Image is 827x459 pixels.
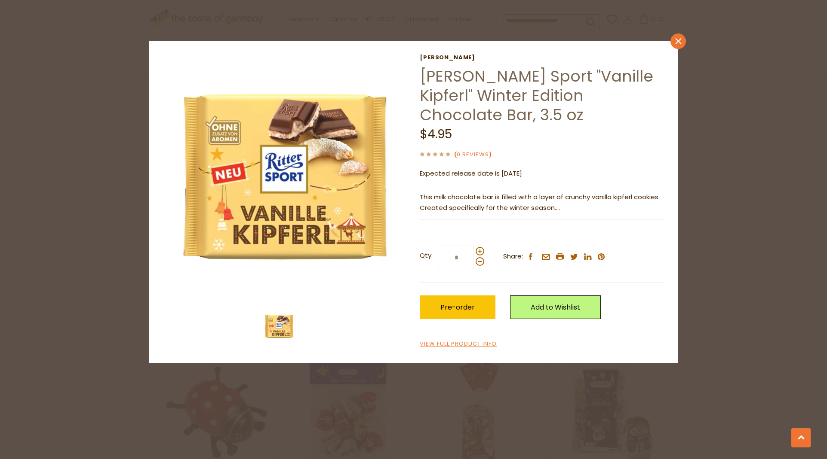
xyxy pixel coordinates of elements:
strong: Qty: [420,250,433,261]
p: Expected release date is [DATE] [420,168,665,179]
a: [PERSON_NAME] Sport "Vanille Kipferl" Winter Edition Chocolate Bar, 3.5 oz [420,65,653,126]
a: 0 Reviews [457,150,489,159]
a: Add to Wishlist [510,295,601,319]
a: [PERSON_NAME] [420,54,665,61]
button: Pre-order [420,295,495,319]
a: View Full Product Info [420,340,497,349]
p: This milk chocolate bar is filled with a layer of crunchy vanilla kipferl cookies. Created specif... [420,192,665,213]
input: Qty: [439,246,474,269]
img: Ritter Sport Vanille Kipferl Winter Edition [262,309,296,343]
img: Ritter Sport Vanille Kipferl Winter Edition [162,54,408,299]
span: Share: [503,251,523,262]
span: Pre-order [440,302,475,312]
span: ( ) [454,150,492,158]
span: $4.95 [420,126,452,143]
